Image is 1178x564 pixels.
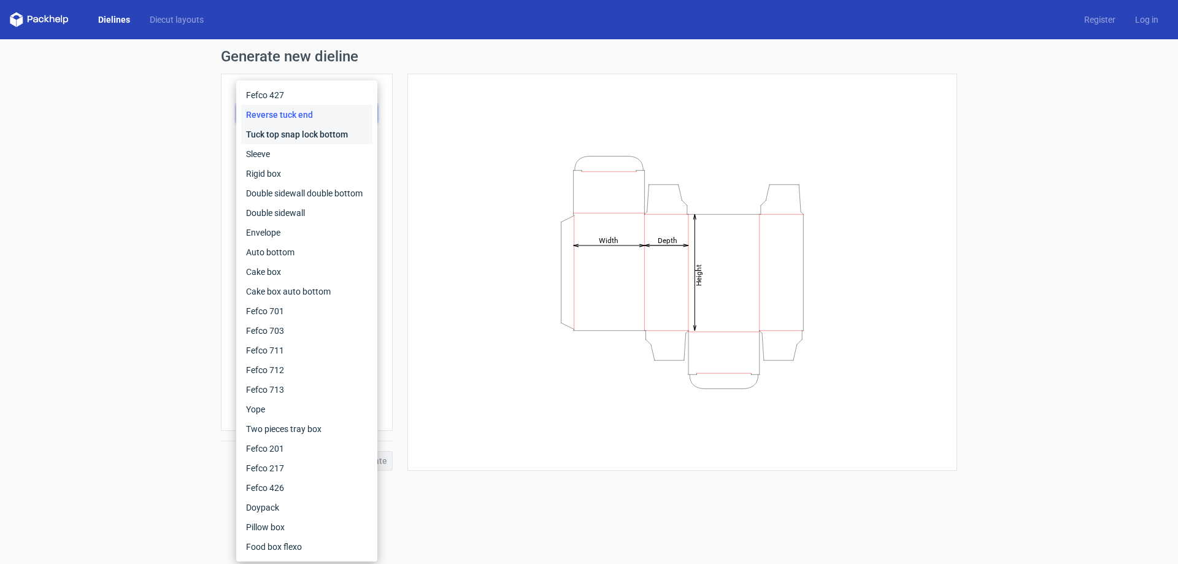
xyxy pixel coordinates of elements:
[241,223,372,242] div: Envelope
[88,14,140,26] a: Dielines
[241,85,372,105] div: Fefco 427
[241,282,372,301] div: Cake box auto bottom
[241,458,372,478] div: Fefco 217
[241,400,372,419] div: Yope
[1125,14,1168,26] a: Log in
[140,14,214,26] a: Diecut layouts
[241,360,372,380] div: Fefco 712
[221,49,957,64] h1: Generate new dieline
[241,125,372,144] div: Tuck top snap lock bottom
[241,144,372,164] div: Sleeve
[241,183,372,203] div: Double sidewall double bottom
[241,498,372,517] div: Doypack
[241,341,372,360] div: Fefco 711
[241,380,372,400] div: Fefco 713
[241,439,372,458] div: Fefco 201
[1074,14,1125,26] a: Register
[241,301,372,321] div: Fefco 701
[241,262,372,282] div: Cake box
[599,236,618,244] tspan: Width
[241,321,372,341] div: Fefco 703
[241,242,372,262] div: Auto bottom
[658,236,677,244] tspan: Depth
[241,517,372,537] div: Pillow box
[695,264,703,285] tspan: Height
[241,164,372,183] div: Rigid box
[241,203,372,223] div: Double sidewall
[241,478,372,498] div: Fefco 426
[241,419,372,439] div: Two pieces tray box
[241,105,372,125] div: Reverse tuck end
[241,537,372,557] div: Food box flexo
